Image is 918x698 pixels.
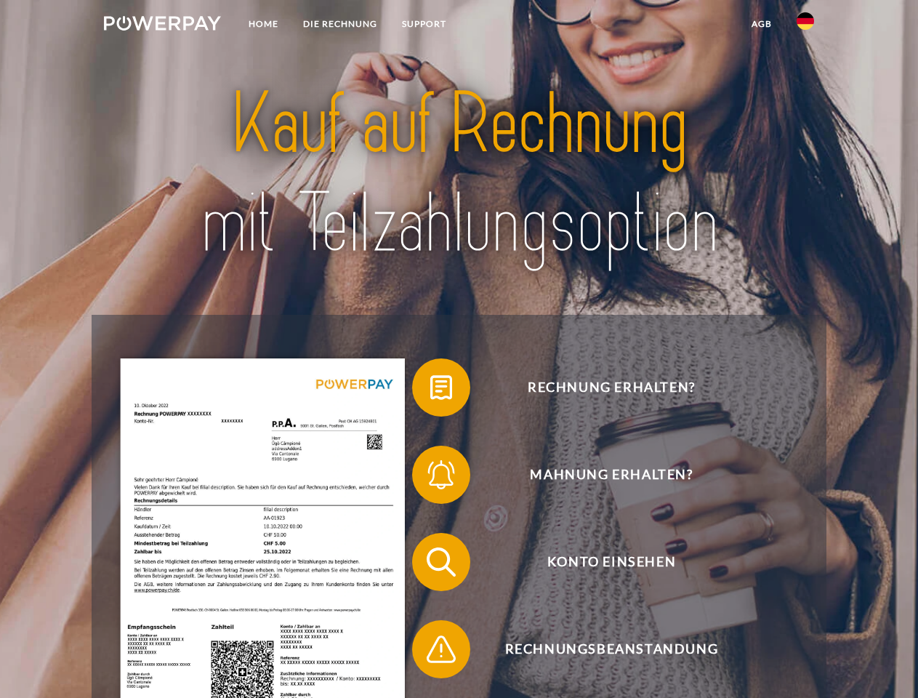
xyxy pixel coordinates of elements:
a: Home [236,11,291,37]
button: Rechnungsbeanstandung [412,620,790,678]
span: Mahnung erhalten? [433,446,789,504]
button: Rechnung erhalten? [412,358,790,417]
a: SUPPORT [390,11,459,37]
button: Mahnung erhalten? [412,446,790,504]
span: Konto einsehen [433,533,789,591]
a: agb [739,11,784,37]
img: logo-powerpay-white.svg [104,16,221,31]
span: Rechnung erhalten? [433,358,789,417]
img: de [797,12,814,30]
a: DIE RECHNUNG [291,11,390,37]
button: Konto einsehen [412,533,790,591]
img: qb_bill.svg [423,369,459,406]
img: qb_warning.svg [423,631,459,667]
img: qb_search.svg [423,544,459,580]
img: qb_bell.svg [423,457,459,493]
span: Rechnungsbeanstandung [433,620,789,678]
img: title-powerpay_de.svg [139,70,779,278]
